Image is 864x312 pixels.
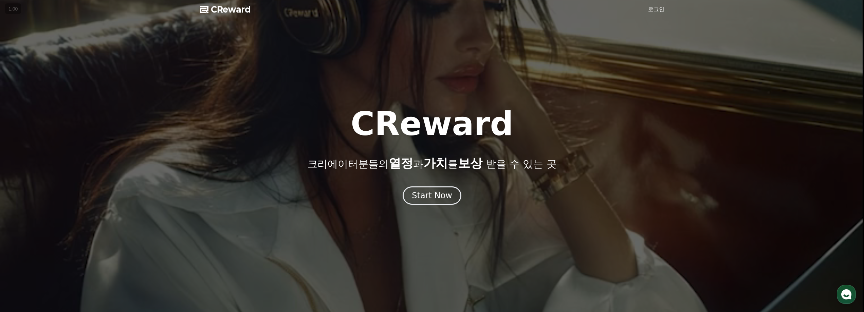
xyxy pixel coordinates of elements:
[648,5,664,14] a: 로그인
[307,157,556,170] p: 크리에이터분들의 과 를 받을 수 있는 곳
[351,108,513,140] h1: CReward
[389,156,413,170] span: 열정
[412,190,452,201] div: Start Now
[403,193,461,200] a: Start Now
[423,156,448,170] span: 가치
[458,156,482,170] span: 보상
[211,4,251,15] span: CReward
[200,4,251,15] a: CReward
[403,186,461,205] button: Start Now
